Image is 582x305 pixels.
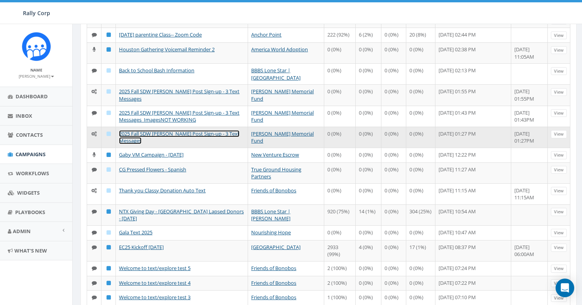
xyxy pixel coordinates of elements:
span: Widgets [17,189,40,196]
td: [DATE] 01:55PM [511,84,548,105]
td: 304 (25%) [406,204,435,225]
td: 0 (0%) [406,261,435,276]
a: Gaby VM Campaign - [DATE] [119,151,184,158]
a: [PERSON_NAME] Memorial Fund [251,88,314,102]
i: Text SMS [92,230,97,235]
i: Published [107,47,111,52]
td: 0 (0%) [381,276,406,291]
span: Admin [13,228,31,235]
img: Icon_1.png [22,32,51,61]
td: 0 (0%) [406,148,435,162]
td: 0 (0%) [356,63,382,84]
i: Draft [107,167,111,172]
small: [PERSON_NAME] [19,73,54,79]
a: 2025 Fall SDW [PERSON_NAME] Post Sign-up - 3 Text Messages [119,130,239,145]
td: 0 (0%) [356,290,382,305]
i: Automated Message [91,188,97,193]
td: [DATE] 08:37 PM [435,240,511,261]
td: [DATE] 01:43PM [511,106,548,127]
i: Published [107,245,111,250]
a: View [551,187,567,195]
a: EC25 Kickoff [DATE] [119,244,164,251]
td: 0 (0%) [356,261,382,276]
i: Draft [107,131,111,136]
i: Ringless Voice Mail [93,152,96,157]
td: [DATE] 07:24 PM [435,261,511,276]
td: 0 (0%) [324,84,356,105]
i: Text SMS [92,32,97,37]
td: 0 (0%) [356,148,382,162]
td: 0 (0%) [324,106,356,127]
td: [DATE] 11:05AM [511,42,548,63]
td: 0 (0%) [356,42,382,63]
span: Campaigns [16,151,45,158]
i: Text SMS [92,209,97,214]
a: [PERSON_NAME] [19,72,54,79]
td: 0 (0%) [406,127,435,148]
td: 920 (75%) [324,204,356,225]
td: 2 (100%) [324,261,356,276]
a: View [551,279,567,288]
td: 0 (0%) [324,63,356,84]
i: Text SMS [92,167,97,172]
a: Gala Text 2025 [119,229,152,236]
td: [DATE] 02:44 PM [435,28,511,42]
a: View [551,67,567,75]
i: Draft [107,230,111,235]
td: 222 (92%) [324,28,356,42]
a: View [551,265,567,273]
td: 0 (0%) [381,162,406,183]
td: [DATE] 10:54 AM [435,204,511,225]
td: [DATE] 11:27 AM [435,162,511,183]
i: Text SMS [92,245,97,250]
a: Welcome to text/explore test 5 [119,265,191,272]
a: Welcome to text/explore test 3 [119,294,191,301]
a: View [551,166,567,174]
a: True Ground Housing Partners [251,166,301,180]
td: [DATE] 01:55 PM [435,84,511,105]
td: 0 (0%) [406,42,435,63]
a: View [551,229,567,237]
td: [DATE] 07:10 PM [435,290,511,305]
td: [DATE] 01:27 PM [435,127,511,148]
a: 2025 Fall SDW [PERSON_NAME] Post Sign-up - 3 Text Messages_ImagesNOT WORKING [119,109,239,124]
i: Text SMS [92,266,97,271]
td: 0 (0%) [356,162,382,183]
td: 0 (0%) [324,127,356,148]
a: View [551,151,567,159]
a: View [551,244,567,252]
td: 0 (0%) [356,225,382,240]
td: 0 (0%) [381,225,406,240]
td: 0 (0%) [406,276,435,291]
a: View [551,31,567,40]
td: 0 (0%) [381,84,406,105]
a: Houston Gathering Voicemail Reminder 2 [119,46,215,53]
td: 0 (0%) [324,183,356,204]
i: Automated Message [91,131,97,136]
a: CG Pressed Flowers - Spanish [119,166,186,173]
i: Published [107,281,111,286]
td: [DATE] 11:15 AM [435,183,511,204]
td: 0 (0%) [381,28,406,42]
span: Workflows [16,170,49,177]
i: Published [107,266,111,271]
i: Text SMS [92,110,97,115]
span: What's New [14,247,47,254]
td: 2933 (99%) [324,240,356,261]
td: [DATE] 01:27PM [511,127,548,148]
td: 0 (0%) [406,84,435,105]
a: Friends of Bonobos [251,265,296,272]
td: 0 (0%) [406,290,435,305]
td: 0 (0%) [381,42,406,63]
td: 0 (0%) [356,276,382,291]
td: 0 (0%) [406,225,435,240]
td: 20 (8%) [406,28,435,42]
a: Friends of Bonobos [251,187,296,194]
a: New Venture Escrow [251,151,299,158]
td: [DATE] 02:38 PM [435,42,511,63]
i: Ringless Voice Mail [93,47,96,52]
i: Draft [107,188,111,193]
td: 0 (0%) [381,290,406,305]
a: View [551,88,567,96]
i: Published [107,32,111,37]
